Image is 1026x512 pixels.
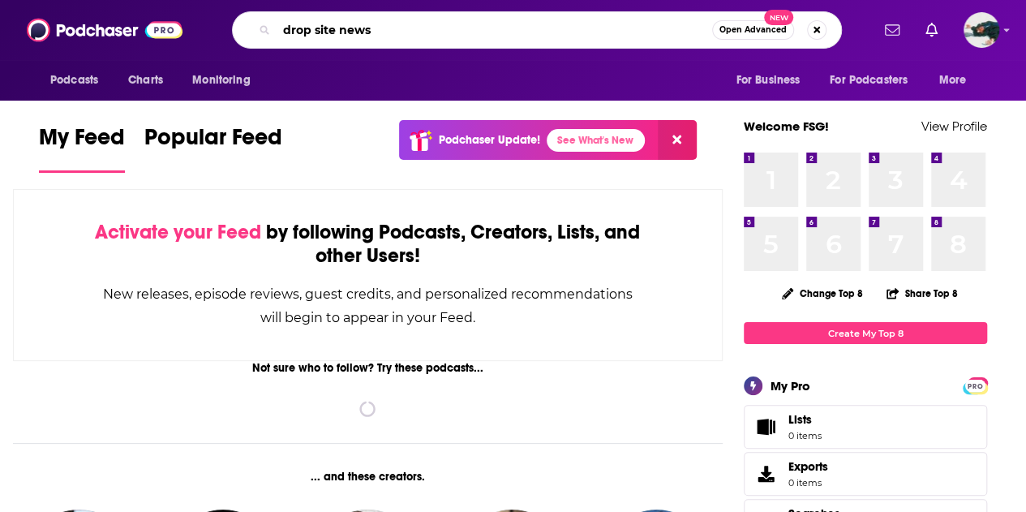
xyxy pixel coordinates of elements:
[118,65,173,96] a: Charts
[719,26,787,34] span: Open Advanced
[939,69,967,92] span: More
[27,15,182,45] img: Podchaser - Follow, Share and Rate Podcasts
[964,12,999,48] button: Show profile menu
[744,118,829,134] a: Welcome FSG!
[13,361,723,375] div: Not sure who to follow? Try these podcasts...
[439,133,540,147] p: Podchaser Update!
[964,12,999,48] img: User Profile
[13,470,723,484] div: ... and these creators.
[772,283,873,303] button: Change Top 8
[277,17,712,43] input: Search podcasts, credits, & more...
[928,65,987,96] button: open menu
[788,459,828,474] span: Exports
[919,16,944,44] a: Show notifications dropdown
[744,322,987,344] a: Create My Top 8
[764,10,793,25] span: New
[788,477,828,488] span: 0 items
[964,12,999,48] span: Logged in as fsg.publicity
[749,463,782,485] span: Exports
[788,412,822,427] span: Lists
[724,65,820,96] button: open menu
[788,430,822,441] span: 0 items
[39,65,119,96] button: open menu
[878,16,906,44] a: Show notifications dropdown
[819,65,931,96] button: open menu
[744,405,987,449] a: Lists
[95,221,641,268] div: by following Podcasts, Creators, Lists, and other Users!
[144,123,282,161] span: Popular Feed
[192,69,250,92] span: Monitoring
[181,65,271,96] button: open menu
[965,380,985,392] span: PRO
[39,123,125,173] a: My Feed
[749,415,782,438] span: Lists
[547,129,645,152] a: See What's New
[736,69,800,92] span: For Business
[712,20,794,40] button: Open AdvancedNew
[788,412,812,427] span: Lists
[771,378,810,394] div: My Pro
[921,118,987,134] a: View Profile
[95,220,261,244] span: Activate your Feed
[144,123,282,173] a: Popular Feed
[886,278,959,309] button: Share Top 8
[128,69,163,92] span: Charts
[744,452,987,496] a: Exports
[95,282,641,329] div: New releases, episode reviews, guest credits, and personalized recommendations will begin to appe...
[50,69,98,92] span: Podcasts
[830,69,908,92] span: For Podcasters
[232,11,842,49] div: Search podcasts, credits, & more...
[39,123,125,161] span: My Feed
[965,379,985,391] a: PRO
